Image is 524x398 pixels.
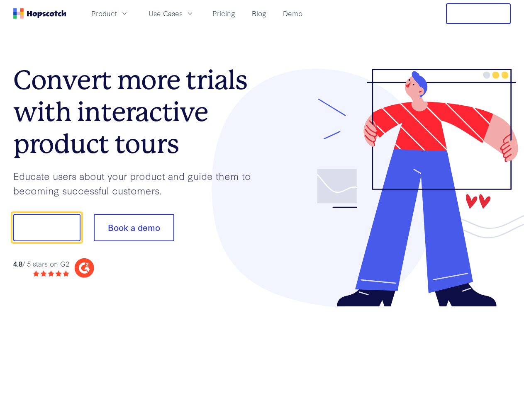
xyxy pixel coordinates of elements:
button: Use Cases [144,7,199,20]
button: Book a demo [94,214,174,241]
h1: Convert more trials with interactive product tours [13,64,262,160]
a: Blog [249,7,270,20]
button: Product [86,7,134,20]
span: Product [91,8,117,19]
span: Use Cases [149,8,183,19]
p: Educate users about your product and guide them to becoming successful customers. [13,169,262,197]
a: Pricing [209,7,239,20]
strong: 4.8 [13,259,22,268]
button: Show me! [13,214,80,241]
div: / 5 stars on G2 [13,259,69,269]
a: Demo [280,7,306,20]
button: Free Trial [446,3,511,24]
a: Home [13,8,66,19]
